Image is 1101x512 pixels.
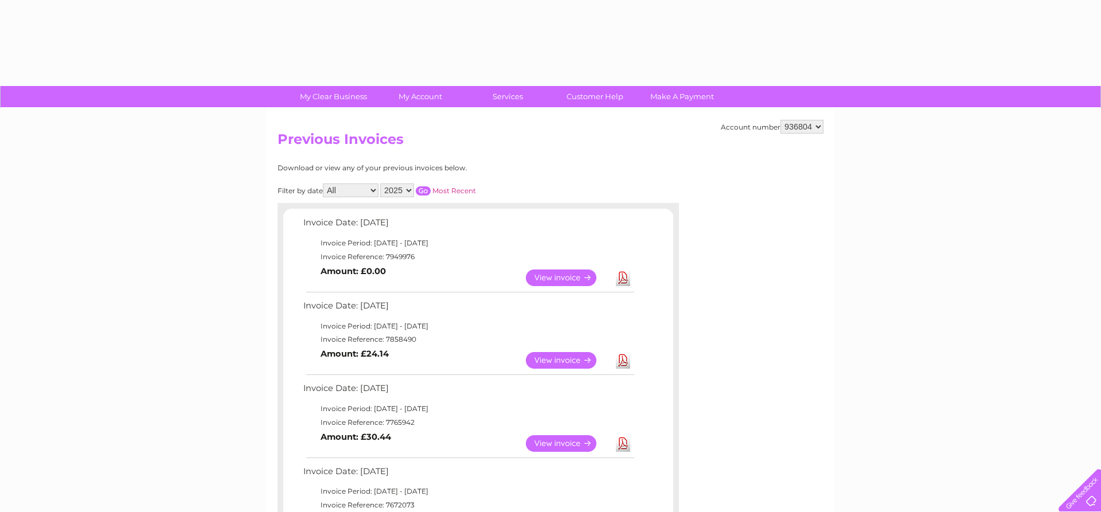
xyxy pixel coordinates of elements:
[321,266,386,276] b: Amount: £0.00
[548,86,642,107] a: Customer Help
[278,164,579,172] div: Download or view any of your previous invoices below.
[300,298,636,319] td: Invoice Date: [DATE]
[300,402,636,416] td: Invoice Period: [DATE] - [DATE]
[616,352,630,369] a: Download
[300,250,636,264] td: Invoice Reference: 7949976
[286,86,381,107] a: My Clear Business
[616,269,630,286] a: Download
[278,183,579,197] div: Filter by date
[432,186,476,195] a: Most Recent
[526,352,610,369] a: View
[300,381,636,402] td: Invoice Date: [DATE]
[616,435,630,452] a: Download
[321,432,391,442] b: Amount: £30.44
[300,319,636,333] td: Invoice Period: [DATE] - [DATE]
[278,131,823,153] h2: Previous Invoices
[460,86,555,107] a: Services
[373,86,468,107] a: My Account
[300,464,636,485] td: Invoice Date: [DATE]
[300,333,636,346] td: Invoice Reference: 7858490
[300,236,636,250] td: Invoice Period: [DATE] - [DATE]
[300,484,636,498] td: Invoice Period: [DATE] - [DATE]
[635,86,729,107] a: Make A Payment
[721,120,823,134] div: Account number
[300,498,636,512] td: Invoice Reference: 7672073
[300,215,636,236] td: Invoice Date: [DATE]
[526,435,610,452] a: View
[321,349,389,359] b: Amount: £24.14
[300,416,636,429] td: Invoice Reference: 7765942
[526,269,610,286] a: View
